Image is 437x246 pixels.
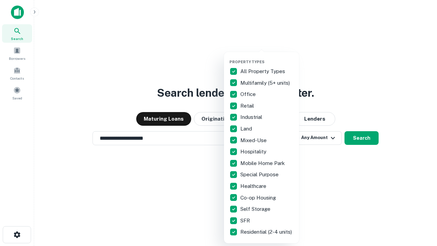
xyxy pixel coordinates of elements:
p: Industrial [240,113,264,121]
p: Special Purpose [240,170,280,179]
p: Co-op Housing [240,194,277,202]
p: Office [240,90,257,98]
p: Residential (2-4 units) [240,228,293,236]
iframe: Chat Widget [403,169,437,202]
p: Retail [240,102,255,110]
p: SFR [240,217,251,225]
p: Mixed-Use [240,136,268,145]
p: Multifamily (5+ units) [240,79,291,87]
p: All Property Types [240,67,286,76]
p: Healthcare [240,182,268,190]
p: Hospitality [240,148,268,156]
span: Property Types [229,60,265,64]
p: Self Storage [240,205,272,213]
p: Mobile Home Park [240,159,286,167]
p: Land [240,125,253,133]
